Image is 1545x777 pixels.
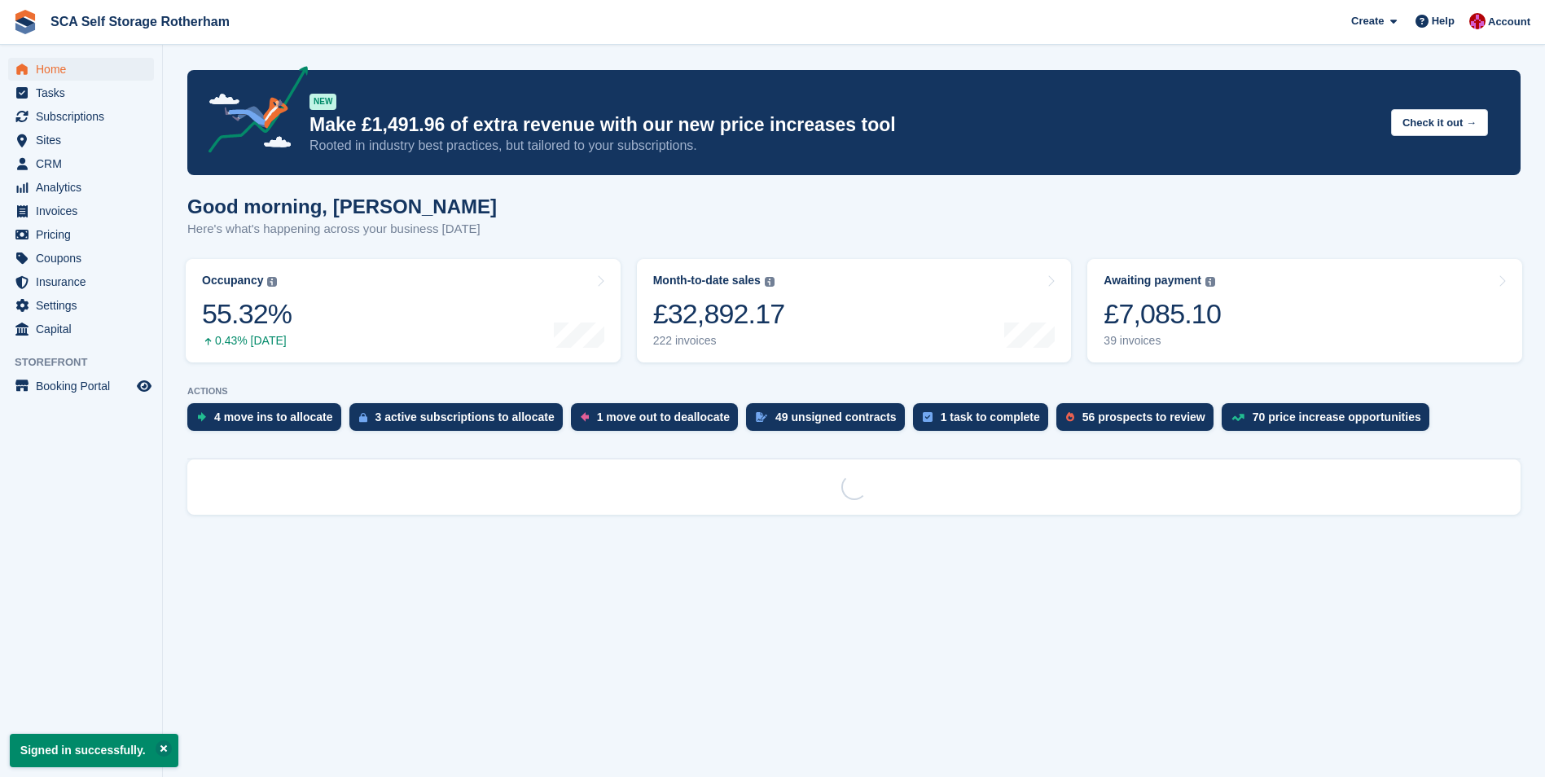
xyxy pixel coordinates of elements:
span: Insurance [36,270,134,293]
div: 222 invoices [653,334,785,348]
a: Preview store [134,376,154,396]
a: menu [8,247,154,270]
a: menu [8,223,154,246]
div: 4 move ins to allocate [214,410,333,424]
img: stora-icon-8386f47178a22dfd0bd8f6a31ec36ba5ce8667c1dd55bd0f319d3a0aa187defe.svg [13,10,37,34]
div: £32,892.17 [653,297,785,331]
button: Check it out → [1391,109,1488,136]
h1: Good morning, [PERSON_NAME] [187,195,497,217]
img: move_outs_to_deallocate_icon-f764333ba52eb49d3ac5e1228854f67142a1ed5810a6f6cc68b1a99e826820c5.svg [581,412,589,422]
img: active_subscription_to_allocate_icon-d502201f5373d7db506a760aba3b589e785aa758c864c3986d89f69b8ff3... [359,412,367,423]
span: Create [1351,13,1384,29]
a: menu [8,105,154,128]
a: 4 move ins to allocate [187,403,349,439]
a: Awaiting payment £7,085.10 39 invoices [1087,259,1522,362]
a: 49 unsigned contracts [746,403,913,439]
div: Month-to-date sales [653,274,761,288]
span: Analytics [36,176,134,199]
div: 0.43% [DATE] [202,334,292,348]
div: 39 invoices [1104,334,1221,348]
a: 70 price increase opportunities [1222,403,1437,439]
a: menu [8,270,154,293]
img: icon-info-grey-7440780725fd019a000dd9b08b2336e03edf1995a4989e88bcd33f0948082b44.svg [1205,277,1215,287]
div: Awaiting payment [1104,274,1201,288]
img: icon-info-grey-7440780725fd019a000dd9b08b2336e03edf1995a4989e88bcd33f0948082b44.svg [267,277,277,287]
span: CRM [36,152,134,175]
a: menu [8,375,154,397]
p: Rooted in industry best practices, but tailored to your subscriptions. [309,137,1378,155]
span: Home [36,58,134,81]
a: menu [8,200,154,222]
a: menu [8,81,154,104]
a: 1 move out to deallocate [571,403,746,439]
span: Capital [36,318,134,340]
p: ACTIONS [187,386,1521,397]
span: Booking Portal [36,375,134,397]
a: Month-to-date sales £32,892.17 222 invoices [637,259,1072,362]
span: Help [1432,13,1455,29]
div: £7,085.10 [1104,297,1221,331]
div: 1 task to complete [941,410,1040,424]
p: Make £1,491.96 of extra revenue with our new price increases tool [309,113,1378,137]
p: Signed in successfully. [10,734,178,767]
div: 3 active subscriptions to allocate [375,410,555,424]
img: icon-info-grey-7440780725fd019a000dd9b08b2336e03edf1995a4989e88bcd33f0948082b44.svg [765,277,775,287]
a: menu [8,129,154,151]
a: menu [8,294,154,317]
a: SCA Self Storage Rotherham [44,8,236,35]
img: move_ins_to_allocate_icon-fdf77a2bb77ea45bf5b3d319d69a93e2d87916cf1d5bf7949dd705db3b84f3ca.svg [197,412,206,422]
span: Sites [36,129,134,151]
a: menu [8,318,154,340]
img: prospect-51fa495bee0391a8d652442698ab0144808aea92771e9ea1ae160a38d050c398.svg [1066,412,1074,422]
span: Settings [36,294,134,317]
a: 1 task to complete [913,403,1056,439]
img: task-75834270c22a3079a89374b754ae025e5fb1db73e45f91037f5363f120a921f8.svg [923,412,933,422]
a: menu [8,58,154,81]
span: Account [1488,14,1530,30]
a: Occupancy 55.32% 0.43% [DATE] [186,259,621,362]
div: 49 unsigned contracts [775,410,897,424]
span: Tasks [36,81,134,104]
span: Coupons [36,247,134,270]
img: contract_signature_icon-13c848040528278c33f63329250d36e43548de30e8caae1d1a13099fd9432cc5.svg [756,412,767,422]
img: price_increase_opportunities-93ffe204e8149a01c8c9dc8f82e8f89637d9d84a8eef4429ea346261dce0b2c0.svg [1231,414,1244,421]
img: price-adjustments-announcement-icon-8257ccfd72463d97f412b2fc003d46551f7dbcb40ab6d574587a9cd5c0d94... [195,66,309,159]
div: Occupancy [202,274,263,288]
a: 56 prospects to review [1056,403,1222,439]
a: 3 active subscriptions to allocate [349,403,571,439]
div: 70 price increase opportunities [1253,410,1421,424]
span: Subscriptions [36,105,134,128]
div: 55.32% [202,297,292,331]
a: menu [8,176,154,199]
a: menu [8,152,154,175]
span: Pricing [36,223,134,246]
p: Here's what's happening across your business [DATE] [187,220,497,239]
span: Invoices [36,200,134,222]
span: Storefront [15,354,162,371]
div: 56 prospects to review [1082,410,1205,424]
img: Thomas Webb [1469,13,1486,29]
div: NEW [309,94,336,110]
div: 1 move out to deallocate [597,410,730,424]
